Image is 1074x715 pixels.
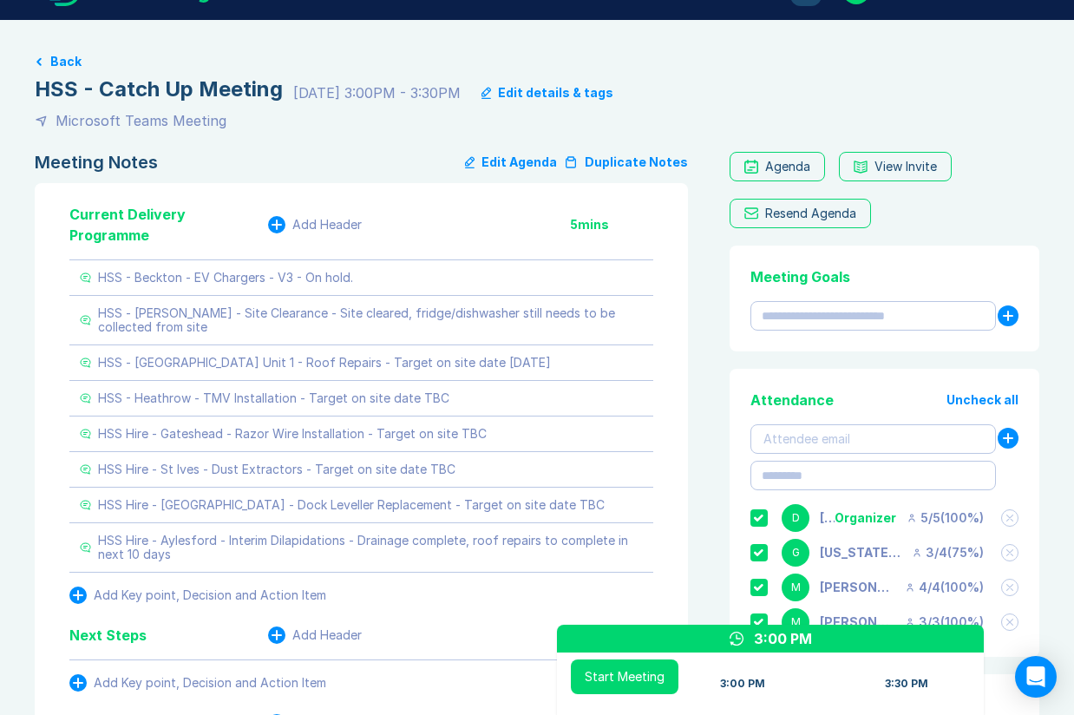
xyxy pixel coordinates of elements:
[820,511,835,525] div: Danny Sisson
[782,539,809,567] div: G
[750,266,1018,287] div: Meeting Goals
[69,674,326,692] button: Add Key point, Decision and Action Item
[782,504,809,532] div: D
[946,393,1018,407] button: Uncheck all
[564,152,688,173] button: Duplicate Notes
[839,152,952,181] button: View Invite
[750,390,834,410] div: Attendance
[94,676,326,690] div: Add Key point, Decision and Action Item
[56,110,226,131] div: Microsoft Teams Meeting
[35,55,1039,69] a: Back
[69,204,268,246] div: Current Delivery Programme
[782,608,809,636] div: M
[268,216,362,233] button: Add Header
[885,677,928,691] div: 3:30 PM
[98,534,643,561] div: HSS Hire - Aylesford - Interim Dilapidations - Drainage complete, roof repairs to complete in nex...
[94,588,326,602] div: Add Key point, Decision and Action Item
[730,152,825,181] a: Agenda
[292,628,362,642] div: Add Header
[98,498,605,512] div: HSS Hire - [GEOGRAPHIC_DATA] - Dock Leveller Replacement - Target on site date TBC
[571,659,678,694] button: Start Meeting
[905,615,984,629] div: 3 / 3 ( 100 %)
[907,511,984,525] div: 5 / 5 ( 100 %)
[98,271,353,285] div: HSS - Beckton - EV Chargers - V3 - On hold.
[69,587,326,604] button: Add Key point, Decision and Action Item
[69,625,147,646] div: Next Steps
[292,218,362,232] div: Add Header
[98,306,643,334] div: HSS - [PERSON_NAME] - Site Clearance - Site cleared, fridge/dishwasher still needs to be collecte...
[765,160,810,174] div: Agenda
[912,546,984,560] div: 3 / 4 ( 75 %)
[820,581,894,594] div: Matthew Cooper
[98,427,487,441] div: HSS Hire - Gateshead - Razor Wire Installation - Target on site TBC
[782,574,809,601] div: M
[50,55,82,69] button: Back
[268,626,362,644] button: Add Header
[98,391,449,405] div: HSS - Heathrow - TMV Installation - Target on site date TBC
[35,75,283,103] div: HSS - Catch Up Meeting
[905,581,984,594] div: 4 / 4 ( 100 %)
[720,677,765,691] div: 3:00 PM
[498,86,613,100] div: Edit details & tags
[98,356,551,370] div: HSS - [GEOGRAPHIC_DATA] Unit 1 - Roof Repairs - Target on site date [DATE]
[820,615,894,629] div: Miguel Vicos
[35,152,158,173] div: Meeting Notes
[754,628,812,649] div: 3:00 PM
[481,86,613,100] button: Edit details & tags
[874,160,937,174] div: View Invite
[465,152,557,173] button: Edit Agenda
[293,82,461,103] div: [DATE] 3:00PM - 3:30PM
[570,218,653,232] div: 5 mins
[1015,656,1057,698] div: Open Intercom Messenger
[765,207,856,220] div: Resend Agenda
[820,546,901,560] div: Georgia Kellie
[730,199,871,228] button: Resend Agenda
[835,511,896,525] div: Organizer
[98,462,455,476] div: HSS Hire - St Ives - Dust Extractors - Target on site date TBC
